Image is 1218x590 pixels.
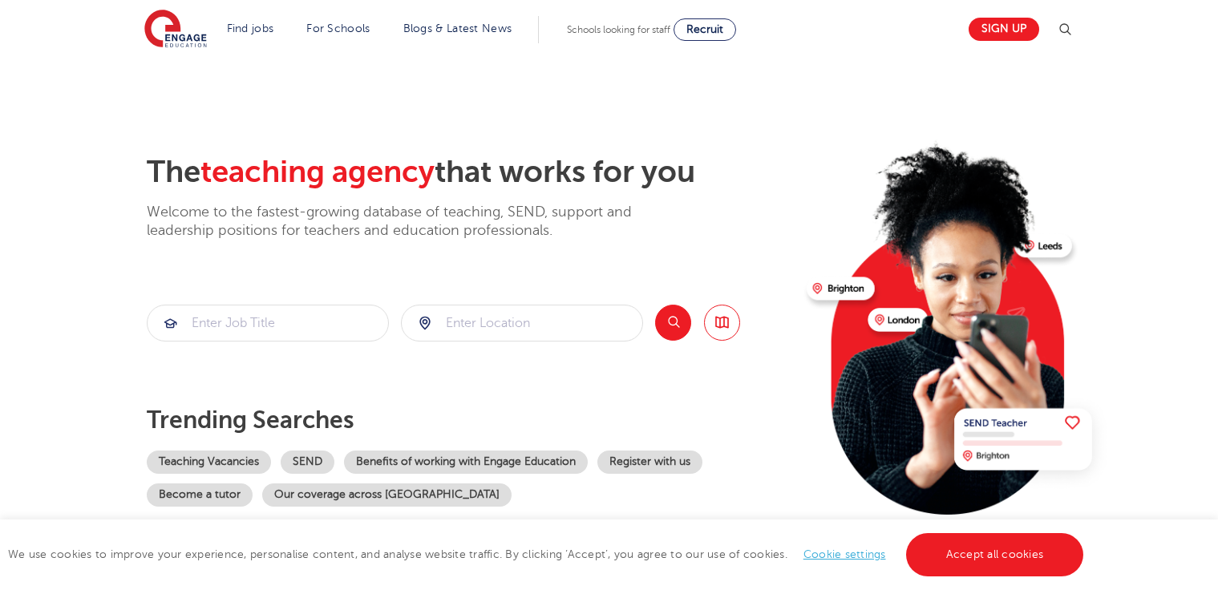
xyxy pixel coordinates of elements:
[803,548,886,560] a: Cookie settings
[227,22,274,34] a: Find jobs
[674,18,736,41] a: Recruit
[655,305,691,341] button: Search
[906,533,1084,576] a: Accept all cookies
[147,451,271,474] a: Teaching Vacancies
[686,23,723,35] span: Recruit
[144,10,207,50] img: Engage Education
[8,548,1087,560] span: We use cookies to improve your experience, personalise content, and analyse website traffic. By c...
[597,451,702,474] a: Register with us
[147,305,389,341] div: Submit
[148,305,388,341] input: Submit
[567,24,670,35] span: Schools looking for staff
[306,22,370,34] a: For Schools
[200,155,435,189] span: teaching agency
[344,451,588,474] a: Benefits of working with Engage Education
[403,22,512,34] a: Blogs & Latest News
[147,406,794,434] p: Trending searches
[147,203,676,240] p: Welcome to the fastest-growing database of teaching, SEND, support and leadership positions for t...
[147,483,253,507] a: Become a tutor
[402,305,642,341] input: Submit
[147,154,794,191] h2: The that works for you
[281,451,334,474] a: SEND
[262,483,512,507] a: Our coverage across [GEOGRAPHIC_DATA]
[969,18,1039,41] a: Sign up
[401,305,643,341] div: Submit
